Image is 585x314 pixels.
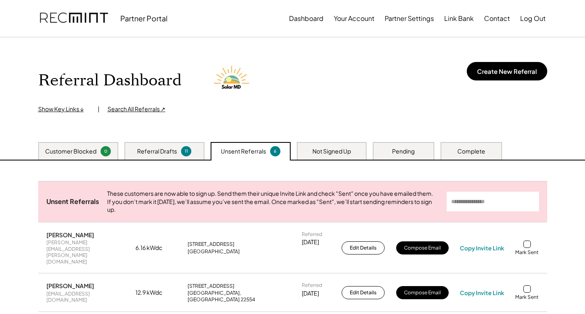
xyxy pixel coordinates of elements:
[38,71,181,90] h1: Referral Dashboard
[137,147,177,156] div: Referral Drafts
[334,10,374,27] button: Your Account
[444,10,474,27] button: Link Bank
[342,241,385,254] button: Edit Details
[385,10,434,27] button: Partner Settings
[40,5,108,32] img: recmint-logotype%403x.png
[392,147,415,156] div: Pending
[460,289,504,296] div: Copy Invite Link
[484,10,510,27] button: Contact
[45,147,96,156] div: Customer Blocked
[396,241,449,254] button: Compose Email
[457,147,485,156] div: Complete
[467,62,547,80] button: Create New Referral
[98,105,99,113] div: |
[342,286,385,299] button: Edit Details
[221,147,266,156] div: Unsent Referrals
[188,283,234,289] div: [STREET_ADDRESS]
[107,190,438,214] div: These customers are now able to sign up. Send them their unique Invite Link and check "Sent" once...
[46,239,124,265] div: [PERSON_NAME][EMAIL_ADDRESS][PERSON_NAME][DOMAIN_NAME]
[135,289,177,297] div: 12.9 kWdc
[520,10,546,27] button: Log Out
[135,244,177,252] div: 6.16 kWdc
[210,58,255,103] img: Solar%20MD%20LOgo.png
[46,291,124,303] div: [EMAIL_ADDRESS][DOMAIN_NAME]
[396,286,449,299] button: Compose Email
[515,294,539,300] div: Mark Sent
[120,14,167,23] div: Partner Portal
[289,10,323,27] button: Dashboard
[302,282,322,289] div: Referred
[46,231,94,238] div: [PERSON_NAME]
[515,249,539,256] div: Mark Sent
[302,238,319,246] div: [DATE]
[188,248,240,255] div: [GEOGRAPHIC_DATA]
[460,244,504,252] div: Copy Invite Link
[302,231,322,238] div: Referred
[38,105,89,113] div: Show Key Links ↓
[312,147,351,156] div: Not Signed Up
[102,148,110,154] div: 0
[108,105,165,113] div: Search All Referrals ↗
[302,289,319,298] div: [DATE]
[182,148,190,154] div: 11
[46,197,99,206] div: Unsent Referrals
[271,148,279,154] div: 6
[188,241,234,248] div: [STREET_ADDRESS]
[188,290,290,303] div: [GEOGRAPHIC_DATA], [GEOGRAPHIC_DATA] 22554
[46,282,94,289] div: [PERSON_NAME]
